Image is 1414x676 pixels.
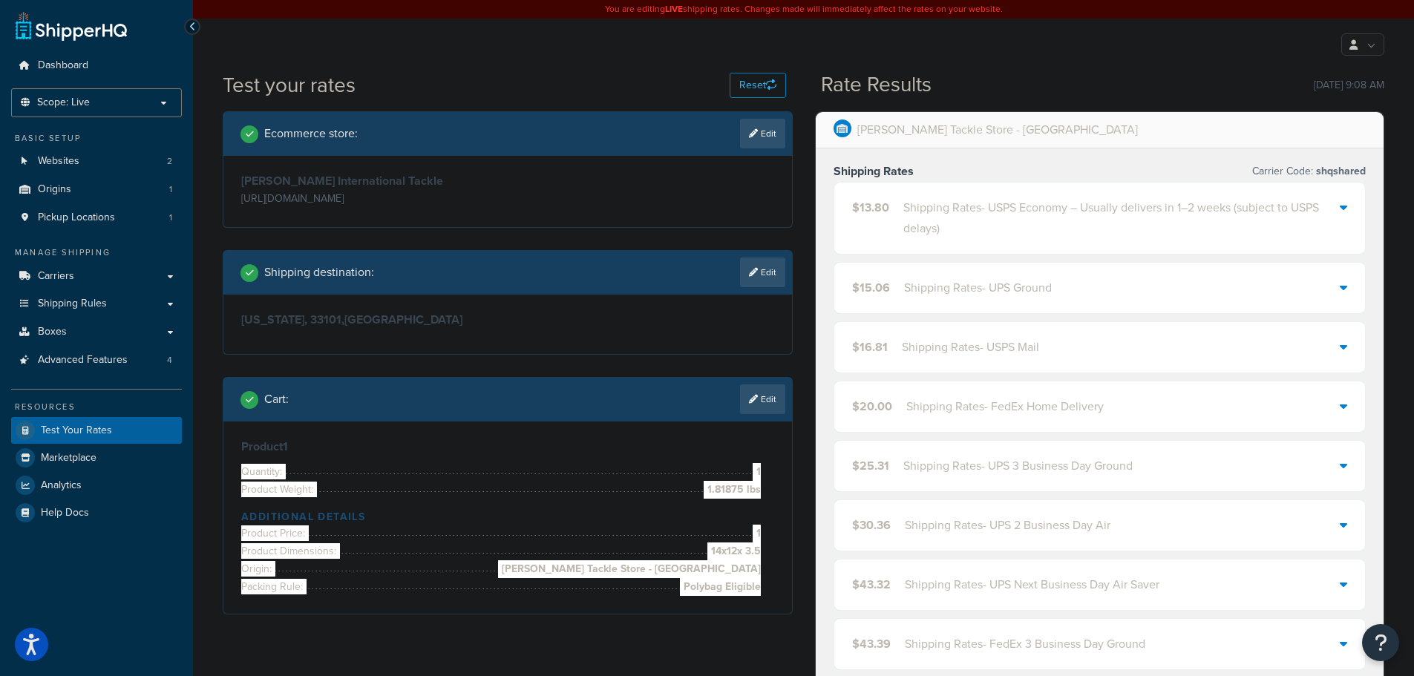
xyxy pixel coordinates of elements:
[241,543,340,559] span: Product Dimensions:
[241,482,317,497] span: Product Weight:
[41,452,96,465] span: Marketplace
[852,279,890,296] span: $15.06
[852,457,889,474] span: $25.31
[241,312,774,327] h3: [US_STATE], 33101 , [GEOGRAPHIC_DATA]
[11,401,182,413] div: Resources
[11,318,182,346] a: Boxes
[1252,161,1366,182] p: Carrier Code:
[11,132,182,145] div: Basic Setup
[665,2,683,16] b: LIVE
[38,270,74,283] span: Carriers
[852,338,888,355] span: $16.81
[11,148,182,175] a: Websites2
[902,337,1039,358] div: Shipping Rates - USPS Mail
[852,199,889,216] span: $13.80
[11,246,182,259] div: Manage Shipping
[264,127,358,140] h2: Ecommerce store :
[680,578,761,596] span: Polybag Eligible
[169,183,172,196] span: 1
[1314,75,1384,96] p: [DATE] 9:08 AM
[903,456,1133,476] div: Shipping Rates - UPS 3 Business Day Ground
[11,176,182,203] li: Origins
[11,417,182,444] a: Test Your Rates
[241,439,774,454] h3: Product 1
[852,635,891,652] span: $43.39
[43,86,55,98] img: tab_domain_overview_orange.svg
[39,39,163,50] div: Domain: [DOMAIN_NAME]
[11,347,182,374] a: Advanced Features4
[223,70,356,99] h1: Test your rates
[38,211,115,224] span: Pickup Locations
[903,197,1341,239] div: Shipping Rates - USPS Economy – Usually delivers in 1–2 weeks (subject to USPS delays)
[169,211,172,224] span: 1
[38,298,107,310] span: Shipping Rules
[11,347,182,374] li: Advanced Features
[753,463,761,481] span: 1
[38,59,88,72] span: Dashboard
[11,204,182,232] a: Pickup Locations1
[11,444,182,471] li: Marketplace
[11,52,182,79] a: Dashboard
[37,96,90,109] span: Scope: Live
[834,164,914,179] h3: Shipping Rates
[11,290,182,318] a: Shipping Rules
[904,278,1052,298] div: Shipping Rates - UPS Ground
[852,576,891,593] span: $43.32
[167,155,172,168] span: 2
[241,464,286,479] span: Quantity:
[905,515,1110,536] div: Shipping Rates - UPS 2 Business Day Air
[740,384,785,414] a: Edit
[498,560,761,578] span: [PERSON_NAME] Tackle Store - [GEOGRAPHIC_DATA]
[264,393,289,406] h2: Cart :
[704,481,761,499] span: 1.81875 lbs
[11,472,182,499] a: Analytics
[38,354,128,367] span: Advanced Features
[59,88,133,97] div: Domain Overview
[42,24,73,36] div: v 4.0.25
[852,398,892,415] span: $20.00
[11,499,182,526] a: Help Docs
[38,155,79,168] span: Websites
[753,525,761,542] span: 1
[821,73,932,96] h2: Rate Results
[241,509,774,525] h4: Additional Details
[852,516,891,534] span: $30.36
[241,525,309,541] span: Product Price:
[11,263,182,290] a: Carriers
[41,424,112,437] span: Test Your Rates
[241,188,504,209] p: [URL][DOMAIN_NAME]
[41,479,82,492] span: Analytics
[905,634,1145,654] div: Shipping Rates - FedEx 3 Business Day Ground
[730,73,786,98] button: Reset
[167,354,172,367] span: 4
[38,326,67,338] span: Boxes
[241,174,504,188] h3: [PERSON_NAME] International Tackle
[11,148,182,175] li: Websites
[905,574,1159,595] div: Shipping Rates - UPS Next Business Day Air Saver
[740,119,785,148] a: Edit
[906,396,1104,417] div: Shipping Rates - FedEx Home Delivery
[166,88,245,97] div: Keywords by Traffic
[707,542,761,560] span: 14 x 12 x 3.5
[38,183,71,196] span: Origins
[11,204,182,232] li: Pickup Locations
[11,176,182,203] a: Origins1
[857,119,1138,140] p: [PERSON_NAME] Tackle Store - [GEOGRAPHIC_DATA]
[150,86,162,98] img: tab_keywords_by_traffic_grey.svg
[41,507,89,519] span: Help Docs
[264,266,374,279] h2: Shipping destination :
[1362,624,1399,661] button: Open Resource Center
[24,39,36,50] img: website_grey.svg
[241,579,307,594] span: Packing Rule:
[740,257,785,287] a: Edit
[1313,163,1366,179] span: shqshared
[241,561,275,577] span: Origin:
[24,24,36,36] img: logo_orange.svg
